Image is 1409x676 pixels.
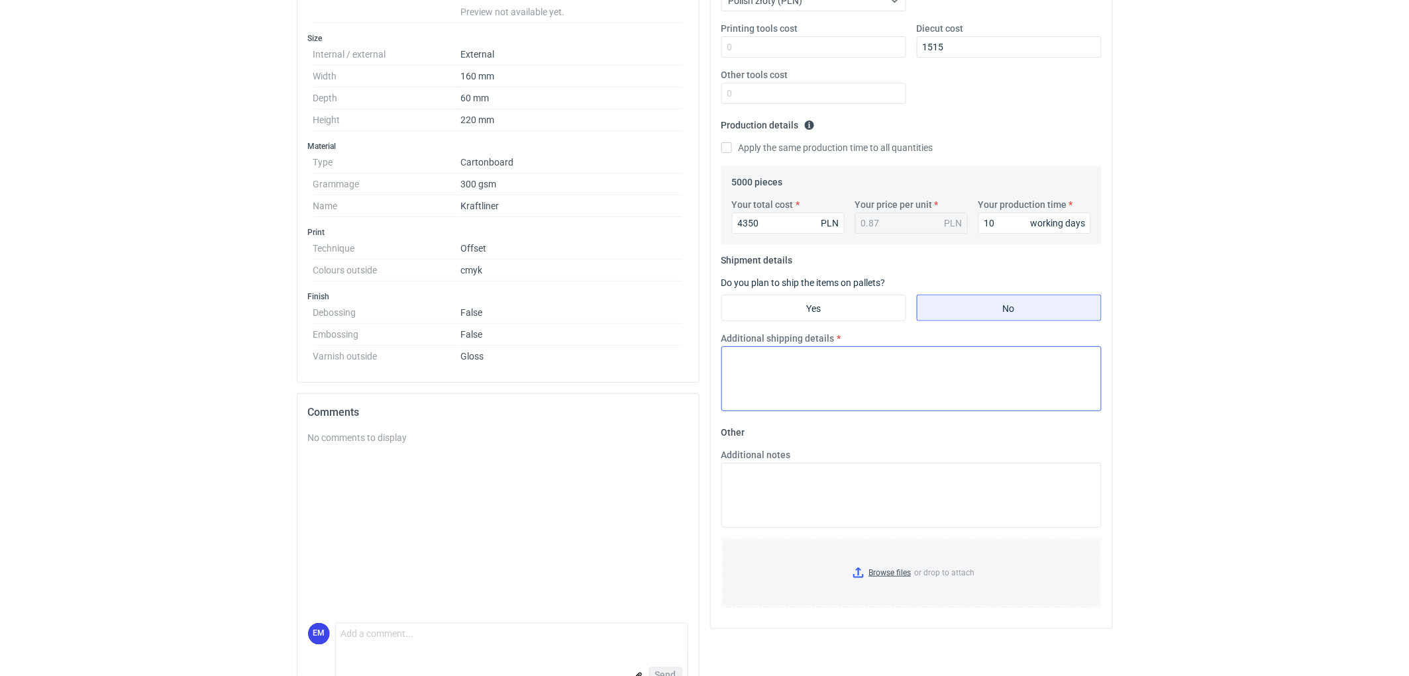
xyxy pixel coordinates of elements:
dt: Width [313,66,461,87]
dt: Technique [313,238,461,260]
dd: Kraftliner [461,195,683,217]
dt: Internal / external [313,44,461,66]
label: Printing tools cost [721,22,798,35]
label: No [917,295,1102,321]
div: PLN [945,217,963,230]
div: working days [1031,217,1086,230]
dd: Gloss [461,346,683,362]
input: 0 [917,36,1102,58]
input: 0 [978,213,1091,234]
h3: Material [308,141,688,152]
label: Additional shipping details [721,332,835,345]
label: Diecut cost [917,22,964,35]
label: Apply the same production time to all quantities [721,141,933,154]
h3: Finish [308,291,688,302]
h3: Print [308,227,688,238]
dd: 300 gsm [461,173,683,195]
dt: Colours outside [313,260,461,281]
dt: Height [313,109,461,131]
label: Yes [721,295,906,321]
label: Your total cost [732,198,794,211]
legend: Production details [721,115,815,130]
input: 0 [721,36,906,58]
dd: Offset [461,238,683,260]
span: Preview not available yet. [461,7,565,17]
dd: 160 mm [461,66,683,87]
legend: 5000 pieces [732,171,783,187]
label: Your price per unit [855,198,933,211]
div: PLN [821,217,839,230]
dt: Debossing [313,302,461,324]
legend: Other [721,422,745,438]
dd: False [461,302,683,324]
dd: 220 mm [461,109,683,131]
dt: Depth [313,87,461,109]
h3: Size [308,33,688,44]
dt: Name [313,195,461,217]
label: Other tools cost [721,68,788,81]
dd: External [461,44,683,66]
dd: Cartonboard [461,152,683,173]
label: Your production time [978,198,1067,211]
label: Additional notes [721,448,791,461]
div: No comments to display [308,431,688,444]
div: Ewelina Macek [308,623,330,645]
dd: 60 mm [461,87,683,109]
label: Do you plan to ship the items on pallets? [721,277,886,288]
dt: Type [313,152,461,173]
input: 0 [732,213,845,234]
dt: Embossing [313,324,461,346]
dt: Grammage [313,173,461,195]
dt: Varnish outside [313,346,461,362]
label: or drop to attach [722,539,1101,606]
dd: cmyk [461,260,683,281]
input: 0 [721,83,906,104]
legend: Shipment details [721,250,793,266]
h2: Comments [308,405,688,420]
figcaption: EM [308,623,330,645]
dd: False [461,324,683,346]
